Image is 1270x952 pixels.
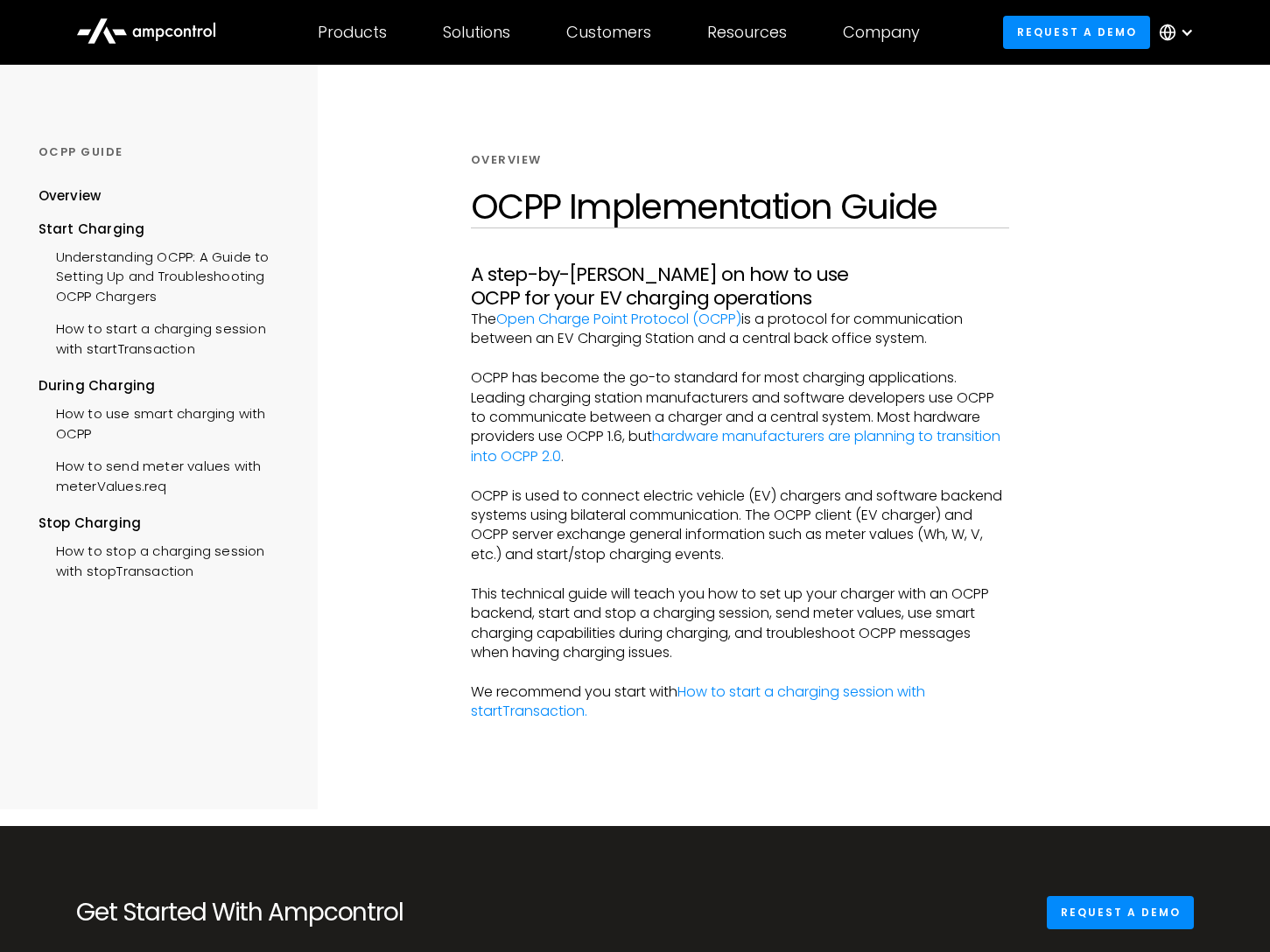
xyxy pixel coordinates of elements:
h1: OCPP Implementation Guide [471,185,1010,227]
p: ‍ [471,662,1010,682]
h2: Get Started With Ampcontrol [76,898,425,927]
a: Overview [39,186,102,219]
a: How to send meter values with meterValues.req [39,448,292,500]
a: Request a demo [1003,16,1150,48]
div: During Charging [39,376,292,395]
a: How to stop a charging session with stopTransaction [39,533,292,585]
a: Request a demo [1047,896,1194,928]
div: Customers [566,23,651,42]
p: ‍ [471,349,1010,368]
div: Company [843,23,920,42]
p: ‍ [471,466,1010,486]
div: OCPP GUIDE [39,144,292,160]
a: Open Charge Point Protocol (OCPP) [496,309,741,329]
div: Solutions [443,23,510,42]
div: Resources [707,23,787,42]
div: Products [318,23,387,42]
p: We recommend you start with [471,682,1010,722]
div: Overview [39,186,102,206]
a: hardware manufacturers are planning to transition into OCPP 2.0 [471,426,1000,465]
p: OCPP has become the go-to standard for most charging applications. Leading charging station manuf... [471,368,1010,466]
a: How to start a charging session with startTransaction [39,311,292,363]
a: How to use smart charging with OCPP [39,395,292,448]
div: Overview [471,152,542,168]
p: ‍ [471,564,1010,584]
a: How to start a charging session with startTransaction. [471,682,925,721]
h3: A step-by-[PERSON_NAME] on how to use OCPP for your EV charging operations [471,263,1010,310]
div: Stop Charging [39,514,292,533]
p: OCPP is used to connect electric vehicle (EV) chargers and software backend systems using bilater... [471,486,1010,565]
p: The is a protocol for communication between an EV Charging Station and a central back office system. [471,310,1010,349]
p: This technical guide will teach you how to set up your charger with an OCPP backend, start and st... [471,584,1010,663]
div: Start Charging [39,220,292,239]
a: Understanding OCPP: A Guide to Setting Up and Troubleshooting OCPP Chargers [39,239,292,311]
